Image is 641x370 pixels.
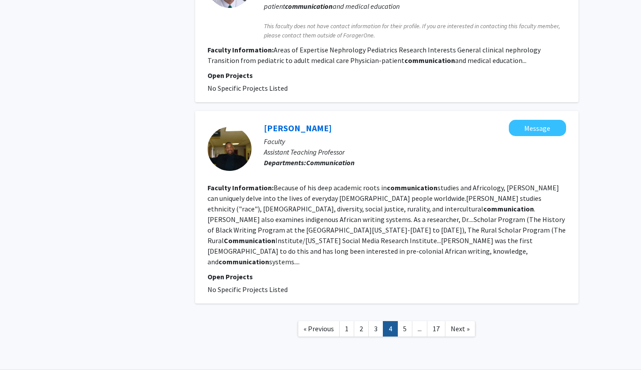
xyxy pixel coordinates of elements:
[219,257,269,266] b: communication
[285,2,333,11] b: communication
[7,330,37,363] iframe: Chat
[509,120,566,136] button: Message Kevin Hales
[207,84,288,92] span: No Specific Projects Listed
[264,22,566,40] span: This faculty does not have contact information for their profile. If you are interested in contac...
[207,183,274,192] b: Faculty Information:
[354,321,369,337] a: 2
[306,158,355,167] b: Communication
[207,285,288,294] span: No Specific Projects Listed
[207,183,566,266] fg-read-more: Because of his deep academic roots in studies and Africology, [PERSON_NAME] can uniquely delve in...
[483,204,534,213] b: communication
[298,321,340,337] a: Previous
[368,321,383,337] a: 3
[224,236,275,245] b: Communication
[264,122,332,133] a: [PERSON_NAME]
[427,321,445,337] a: 17
[264,158,306,167] b: Departments:
[207,45,274,54] b: Faculty Information:
[207,45,541,65] fg-read-more: Areas of Expertise Nephrology Pediatrics Research Interests General clinical nephrology Transitio...
[195,312,578,348] nav: Page navigation
[304,324,334,333] span: « Previous
[264,147,566,157] p: Assistant Teaching Professor
[264,136,566,147] p: Faculty
[339,321,354,337] a: 1
[451,324,470,333] span: Next »
[397,321,412,337] a: 5
[445,321,475,337] a: Next
[207,271,566,282] p: Open Projects
[383,321,398,337] a: 4
[207,70,566,81] p: Open Projects
[404,56,455,65] b: communication
[387,183,437,192] b: communication
[418,324,422,333] span: ...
